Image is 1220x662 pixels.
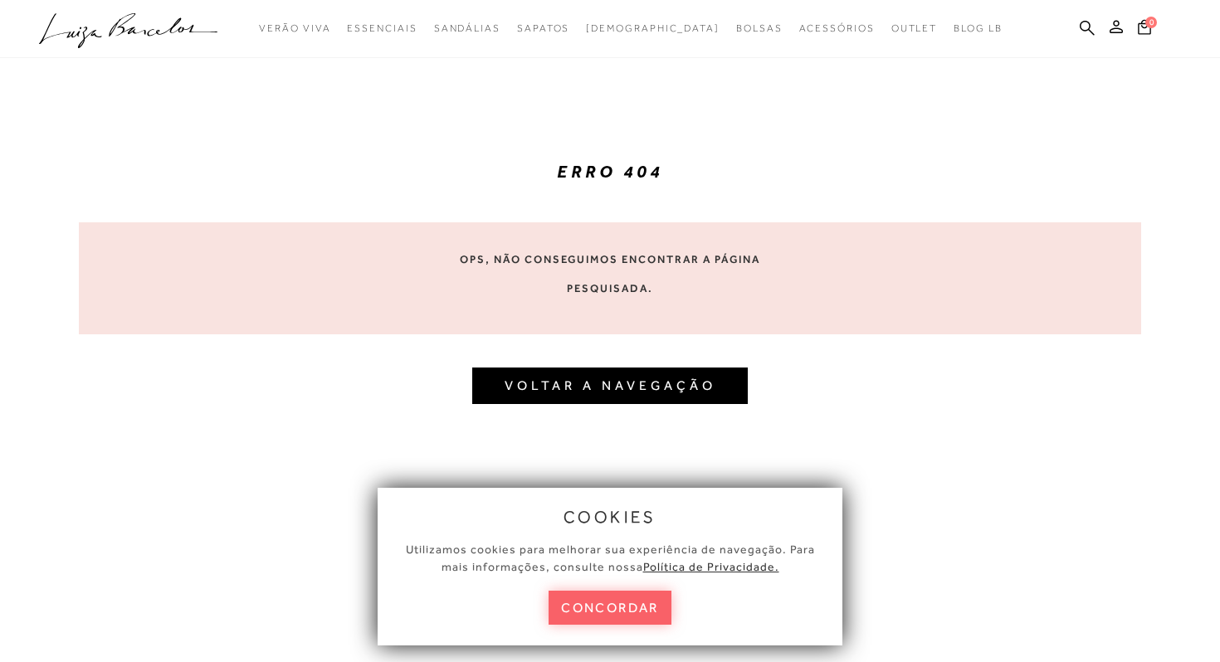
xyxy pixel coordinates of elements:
a: noSubCategoriesText [517,13,569,44]
a: noSubCategoriesText [736,13,783,44]
a: noSubCategoriesText [434,13,500,44]
a: Política de Privacidade. [643,560,779,573]
a: noSubCategoriesText [347,13,417,44]
span: Sapatos [517,22,569,34]
span: Sandálias [434,22,500,34]
span: Acessórios [799,22,875,34]
button: VOLTAR A NAVEGAÇÃO [472,368,748,404]
a: noSubCategoriesText [891,13,938,44]
a: noSubCategoriesText [259,13,330,44]
a: noSubCategoriesText [586,13,720,44]
span: Essenciais [347,22,417,34]
a: BLOG LB [954,13,1002,44]
a: VOLTAR A NAVEGAÇÃO [505,377,716,393]
span: 0 [1145,17,1157,28]
span: Utilizamos cookies para melhorar sua experiência de navegação. Para mais informações, consulte nossa [406,543,815,573]
span: [DEMOGRAPHIC_DATA] [586,22,720,34]
a: noSubCategoriesText [799,13,875,44]
span: BLOG LB [954,22,1002,34]
p: Ops, não conseguimos encontrar a página pesquisada. [451,245,769,303]
span: Bolsas [736,22,783,34]
strong: ERRO 404 [557,161,663,182]
button: 0 [1133,18,1156,41]
span: Verão Viva [259,22,330,34]
span: cookies [564,508,656,526]
button: concordar [549,591,671,625]
span: Outlet [891,22,938,34]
